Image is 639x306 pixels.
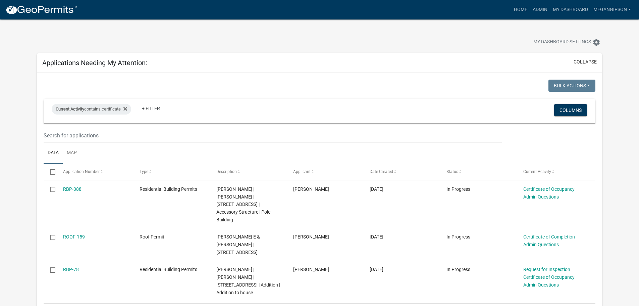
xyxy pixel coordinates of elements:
[56,106,84,112] span: Current Activity
[63,169,100,174] span: Application Number
[140,169,148,174] span: Type
[554,104,587,116] button: Columns
[216,267,280,295] span: Monica Parker | Parker, Monica Jean | 2979 S 50 W | Addition | Addition to house
[446,186,470,192] span: In Progress
[63,234,85,239] a: ROOF-159
[370,186,383,192] span: 01/02/2025
[44,164,56,180] datatable-header-cell: Select
[293,267,329,272] span: Jason Bowman
[548,80,595,92] button: Bulk Actions
[293,234,329,239] span: Dean Owens
[523,267,570,272] a: Request for Inspection
[140,186,197,192] span: Residential Building Permits
[440,164,517,180] datatable-header-cell: Status
[446,267,470,272] span: In Progress
[140,267,197,272] span: Residential Building Permits
[293,186,329,192] span: Carol Fenton
[523,186,575,200] a: Certificate of Occupancy Admin Questions
[533,38,591,46] span: My Dashboard Settings
[528,36,606,49] button: My Dashboard Settingssettings
[370,267,383,272] span: 12/13/2022
[216,169,237,174] span: Description
[287,164,364,180] datatable-header-cell: Applicant
[52,104,131,115] div: contains certificate
[63,267,79,272] a: RBP-78
[517,164,594,180] datatable-header-cell: Current Activity
[137,102,165,115] a: + Filter
[44,129,501,142] input: Search for applications
[370,234,383,239] span: 05/09/2024
[42,59,147,67] h5: Applications Needing My Attention:
[216,234,260,255] span: Owens, Dean E & Peggy L | 2385 W Main St
[446,234,470,239] span: In Progress
[523,234,575,247] a: Certificate of Completion Admin Questions
[216,186,270,222] span: Carol Fenton | Carol Fenton | 2050 S RIVERVIEW ROAD PERU, IN 46970 | Accessory Structure | Pole B...
[550,3,591,16] a: My Dashboard
[133,164,210,180] datatable-header-cell: Type
[293,169,311,174] span: Applicant
[574,58,597,65] button: collapse
[363,164,440,180] datatable-header-cell: Date Created
[592,38,600,46] i: settings
[63,186,82,192] a: RBP-388
[44,142,63,164] a: Data
[591,3,634,16] a: megangipson
[530,3,550,16] a: Admin
[63,142,81,164] a: Map
[140,234,164,239] span: Roof Permit
[57,164,134,180] datatable-header-cell: Application Number
[210,164,287,180] datatable-header-cell: Description
[370,169,393,174] span: Date Created
[523,169,551,174] span: Current Activity
[446,169,458,174] span: Status
[511,3,530,16] a: Home
[523,274,575,288] a: Certificate of Occupancy Admin Questions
